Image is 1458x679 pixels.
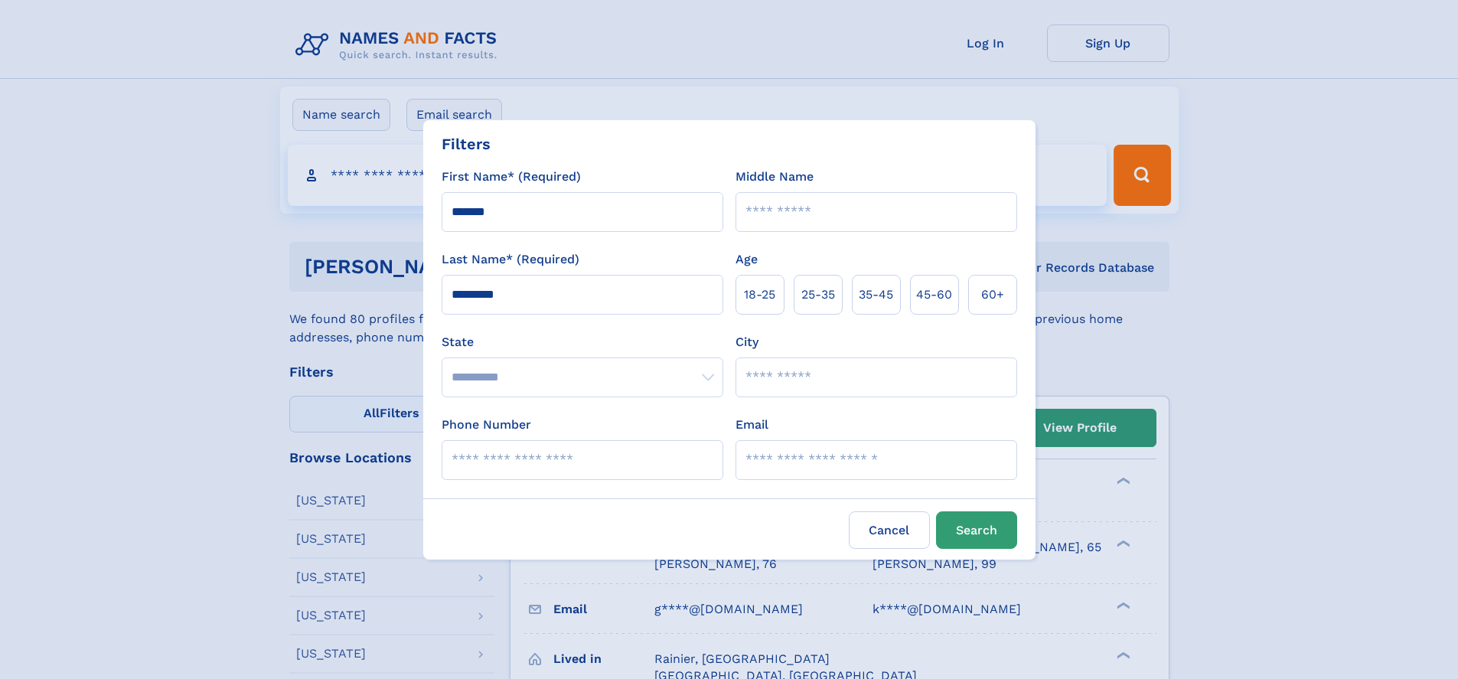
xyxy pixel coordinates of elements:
[744,286,775,304] span: 18‑25
[736,333,758,351] label: City
[442,333,723,351] label: State
[916,286,952,304] span: 45‑60
[442,250,579,269] label: Last Name* (Required)
[442,416,531,434] label: Phone Number
[442,168,581,186] label: First Name* (Required)
[736,416,768,434] label: Email
[981,286,1004,304] span: 60+
[936,511,1017,549] button: Search
[736,168,814,186] label: Middle Name
[801,286,835,304] span: 25‑35
[849,511,930,549] label: Cancel
[442,132,491,155] div: Filters
[859,286,893,304] span: 35‑45
[736,250,758,269] label: Age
